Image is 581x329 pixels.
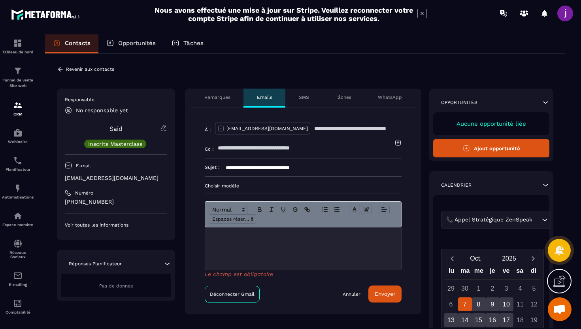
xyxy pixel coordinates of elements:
[76,107,128,113] p: No responsable yet
[2,223,34,227] p: Espace membre
[486,313,500,327] div: 16
[13,156,23,165] img: scheduler
[2,250,34,259] p: Réseaux Sociaux
[99,283,133,289] span: Pas de donnée
[2,122,34,150] a: automationsautomationsWebinaire
[13,66,23,76] img: formation
[472,313,486,327] div: 15
[486,297,500,311] div: 9
[299,94,309,100] p: SMS
[257,94,272,100] p: Emails
[65,222,167,228] p: Voir toutes les informations
[2,50,34,54] p: Tableau de bord
[205,183,402,189] p: Choisir modèle
[204,94,230,100] p: Remarques
[98,34,164,53] a: Opportunités
[368,286,402,303] button: Envoyer
[534,216,540,224] input: Search for option
[2,95,34,122] a: formationformationCRM
[118,40,156,47] p: Opportunités
[441,211,551,229] div: Search for option
[66,66,114,72] p: Revenir aux contacts
[13,271,23,280] img: email
[2,167,34,172] p: Planificateur
[486,282,500,295] div: 2
[378,94,402,100] p: WhatsApp
[2,205,34,233] a: automationsautomationsEspace membre
[526,265,540,279] div: di
[205,127,211,133] p: À :
[458,297,472,311] div: 7
[513,265,527,279] div: sa
[65,40,91,47] p: Contacts
[13,128,23,138] img: automations
[13,183,23,193] img: automations
[444,313,458,327] div: 13
[500,282,513,295] div: 3
[13,239,23,248] img: social-network
[458,282,472,295] div: 30
[526,253,540,264] button: Next month
[527,282,541,295] div: 5
[2,282,34,287] p: E-mailing
[444,216,534,224] span: 📞 Appel Stratégique ZenSpeak
[492,251,526,265] button: Open years overlay
[527,313,541,327] div: 19
[2,233,34,265] a: social-networksocial-networkRéseaux Sociaux
[336,94,351,100] p: Tâches
[513,313,527,327] div: 18
[154,6,413,23] h2: Nous avons effectué une mise à jour sur Stripe. Veuillez reconnecter votre compte Stripe afin de ...
[472,265,486,279] div: me
[2,140,34,144] p: Webinaire
[441,120,541,127] p: Aucune opportunité liée
[500,297,513,311] div: 10
[2,293,34,320] a: accountantaccountantComptabilité
[2,178,34,205] a: automationsautomationsAutomatisations
[183,40,204,47] p: Tâches
[459,251,492,265] button: Open months overlay
[65,96,167,103] p: Responsable
[2,195,34,199] p: Automatisations
[500,313,513,327] div: 17
[65,198,167,206] p: [PHONE_NUMBER]
[472,282,486,295] div: 1
[205,164,220,170] p: Sujet :
[343,291,360,297] a: Annuler
[486,265,500,279] div: je
[76,163,91,169] p: E-mail
[75,190,93,196] p: Numéro
[499,265,513,279] div: ve
[513,297,527,311] div: 11
[69,261,122,267] p: Réponses Planificateur
[226,125,308,132] p: [EMAIL_ADDRESS][DOMAIN_NAME]
[2,32,34,60] a: formationformationTableau de bord
[445,265,458,279] div: lu
[109,125,123,132] a: Said
[2,78,34,89] p: Tunnel de vente Site web
[444,297,458,311] div: 6
[11,7,82,22] img: logo
[88,141,142,147] p: Inscrits Masterclass
[205,271,273,277] span: Le champ est obligatoire
[2,150,34,178] a: schedulerschedulerPlanificateur
[45,34,98,53] a: Contacts
[2,112,34,116] p: CRM
[2,265,34,293] a: emailemailE-mailing
[445,253,459,264] button: Previous month
[2,310,34,314] p: Comptabilité
[205,286,260,303] a: Déconnecter Gmail
[458,313,472,327] div: 14
[441,99,477,106] p: Opportunités
[13,299,23,308] img: accountant
[472,297,486,311] div: 8
[13,38,23,48] img: formation
[13,100,23,110] img: formation
[527,297,541,311] div: 12
[513,282,527,295] div: 4
[164,34,211,53] a: Tâches
[13,211,23,221] img: automations
[2,60,34,95] a: formationformationTunnel de vente Site web
[458,265,472,279] div: ma
[548,297,572,321] div: Ouvrir le chat
[205,146,214,152] p: Cc :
